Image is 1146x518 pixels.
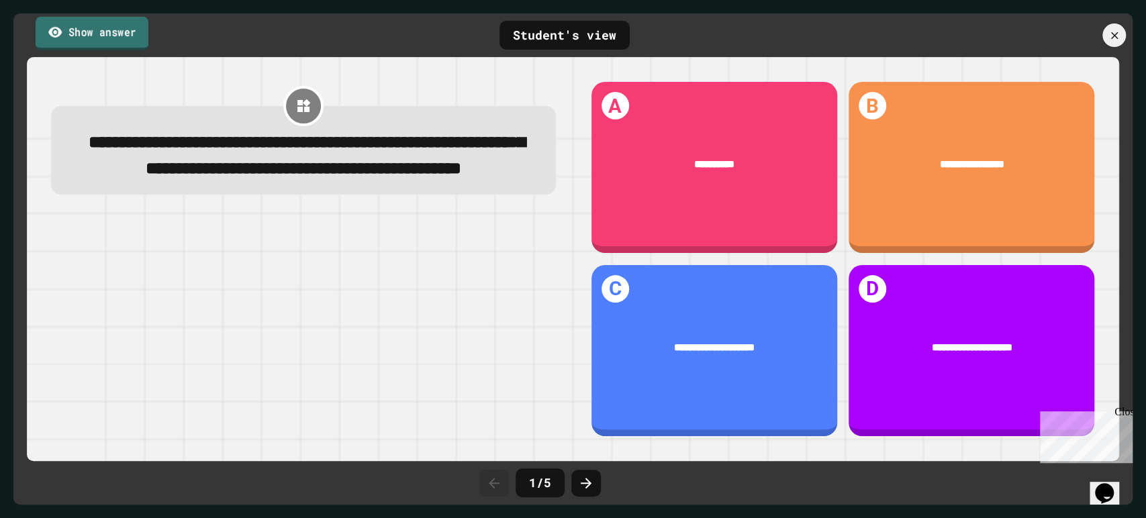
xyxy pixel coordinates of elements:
iframe: chat widget [1090,464,1133,505]
iframe: chat widget [1035,406,1133,463]
div: 1 / 5 [516,468,565,497]
a: Show answer [36,16,148,50]
h1: A [602,92,629,119]
div: Student's view [499,21,630,50]
div: Chat with us now!Close [5,5,93,85]
h1: D [859,275,886,303]
h1: C [602,275,629,303]
h1: B [859,92,886,119]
